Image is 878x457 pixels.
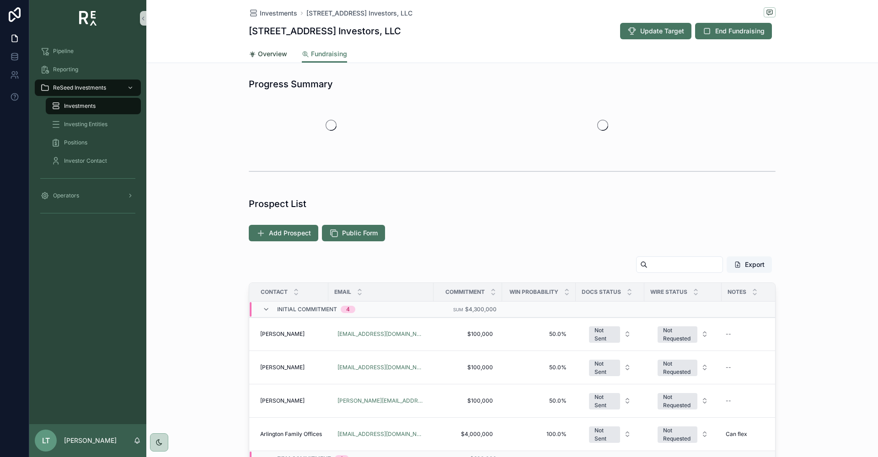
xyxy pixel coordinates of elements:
div: Not Sent [594,426,615,443]
a: [PERSON_NAME][EMAIL_ADDRESS][PERSON_NAME][DOMAIN_NAME] [334,393,428,408]
span: Notes [728,288,746,296]
a: Arlington Family Offices [260,430,323,438]
a: Select Button [581,421,639,447]
button: Select Button [650,355,716,380]
button: Public Form [322,225,385,241]
a: Pipeline [35,43,141,59]
span: Investor Contact [64,157,107,165]
a: Reporting [35,61,141,78]
a: $100,000 [439,327,497,341]
span: Overview [258,49,287,58]
span: Arlington Family Offices [260,430,322,438]
span: [PERSON_NAME] [260,397,305,404]
div: Not Requested [663,393,692,409]
span: $100,000 [443,364,493,371]
span: [PERSON_NAME] [260,364,305,371]
a: $100,000 [439,360,497,375]
span: Pipeline [53,48,74,55]
a: Can flex [722,427,780,441]
a: Investments [46,98,141,114]
span: Update Target [640,27,684,36]
a: -- [722,393,780,408]
button: Export [727,256,772,273]
span: Public Form [342,228,378,238]
button: Select Button [582,422,638,446]
span: Initial Commitment [277,306,337,313]
small: Sum [453,307,463,312]
span: ReSeed Investments [53,84,106,91]
a: 50.0% [508,327,570,341]
span: $4,000,000 [443,430,493,438]
div: Not Requested [663,326,692,343]
button: Add Prospect [249,225,318,241]
div: Not Sent [594,326,615,343]
a: [PERSON_NAME] [260,364,323,371]
a: -- [722,327,780,341]
a: 100.0% [508,427,570,441]
span: Contact [261,288,288,296]
a: [PERSON_NAME][EMAIL_ADDRESS][PERSON_NAME][DOMAIN_NAME] [337,397,424,404]
span: Fundraising [311,49,347,58]
a: Select Button [650,388,716,414]
a: [EMAIL_ADDRESS][DOMAIN_NAME] [337,430,424,438]
div: 4 [346,306,350,313]
a: Investing Entities [46,116,141,133]
span: Email [334,288,351,296]
a: [STREET_ADDRESS] Investors, LLC [306,9,412,18]
div: Not Sent [594,360,615,376]
img: App logo [79,11,97,26]
a: $100,000 [439,393,497,408]
span: End Fundraising [715,27,765,36]
a: $4,000,000 [439,427,497,441]
div: Not Requested [663,426,692,443]
span: Commitment [445,288,485,296]
a: [EMAIL_ADDRESS][DOMAIN_NAME] [334,360,428,375]
a: Select Button [581,355,639,380]
h1: Prospect List [249,197,306,210]
span: 100.0% [511,430,567,438]
div: Not Requested [663,360,692,376]
a: Fundraising [302,46,347,63]
div: Not Sent [594,393,615,409]
a: Select Button [650,355,716,380]
span: Docs Status [582,288,621,296]
span: $100,000 [443,397,493,404]
a: -- [722,360,780,375]
span: Win Probability [509,288,558,296]
a: Positions [46,134,141,151]
button: Select Button [650,388,716,413]
button: End Fundraising [695,23,772,39]
div: -- [726,330,731,338]
a: [EMAIL_ADDRESS][DOMAIN_NAME] [337,330,424,338]
a: Select Button [581,321,639,347]
a: Investor Contact [46,153,141,169]
h1: Progress Summary [249,78,333,90]
a: ReSeed Investments [35,80,141,96]
div: -- [726,397,731,404]
span: Add Prospect [269,228,311,238]
span: Wire Status [650,288,687,296]
button: Select Button [650,322,716,346]
span: $100,000 [443,330,493,338]
a: [EMAIL_ADDRESS][DOMAIN_NAME] [334,327,428,341]
span: Can flex [726,430,747,438]
span: 50.0% [511,330,567,338]
a: [EMAIL_ADDRESS][DOMAIN_NAME] [334,427,428,441]
span: Investing Entities [64,121,107,128]
a: Select Button [650,421,716,447]
button: Select Button [650,422,716,446]
div: -- [726,364,731,371]
div: scrollable content [29,37,146,232]
a: Select Button [581,388,639,414]
a: Overview [249,46,287,64]
a: [EMAIL_ADDRESS][DOMAIN_NAME] [337,364,424,371]
a: Investments [249,9,297,18]
span: 50.0% [511,397,567,404]
span: 50.0% [511,364,567,371]
a: [PERSON_NAME] [260,397,323,404]
button: Select Button [582,388,638,413]
a: Select Button [650,321,716,347]
a: 50.0% [508,360,570,375]
span: Reporting [53,66,78,73]
span: LT [42,435,50,446]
